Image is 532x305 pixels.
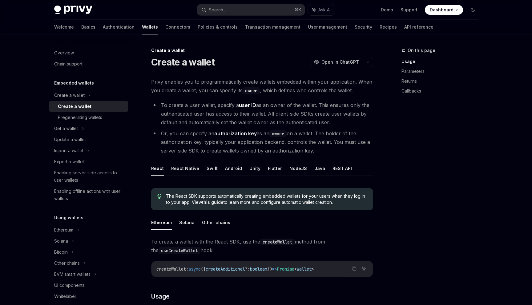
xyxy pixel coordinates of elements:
button: Open in ChatGPT [310,57,363,67]
code: owner [269,130,287,137]
a: Update a wallet [49,134,128,145]
a: UI components [49,280,128,291]
a: Parameters [401,66,483,76]
strong: authorization key [214,130,257,137]
span: async [188,266,201,272]
a: Security [355,20,372,34]
a: Authentication [103,20,135,34]
a: Enabling offline actions with user wallets [49,186,128,204]
div: Create a wallet [151,47,373,53]
div: Enabling offline actions with user wallets [54,188,124,202]
code: owner [243,87,260,94]
a: Chain support [49,58,128,69]
span: : [186,266,188,272]
code: createWallet [260,239,295,245]
span: createWallet [156,266,186,272]
div: Enabling server-side access to user wallets [54,169,124,184]
button: Unity [249,161,260,176]
button: Ethereum [151,215,172,230]
div: Update a wallet [54,136,86,143]
div: Chain support [54,60,83,68]
a: Connectors [165,20,190,34]
span: => [272,266,277,272]
button: Java [314,161,325,176]
a: Callbacks [401,86,483,96]
a: Overview [49,47,128,58]
span: }) [267,266,272,272]
button: NodeJS [289,161,307,176]
a: Policies & controls [198,20,238,34]
a: Welcome [54,20,74,34]
h1: Create a wallet [151,57,215,68]
span: Wallet [297,266,312,272]
div: Ethereum [54,226,73,234]
div: Other chains [54,259,80,267]
button: Copy the contents from the code block [350,265,358,273]
div: Bitcoin [54,248,68,256]
a: Enabling server-side access to user wallets [49,167,128,186]
a: Transaction management [245,20,300,34]
div: Create a wallet [54,92,85,99]
h5: Embedded wallets [54,79,94,87]
button: Flutter [268,161,282,176]
button: Search...⌘K [197,4,305,15]
a: this guide [202,200,224,205]
span: Privy enables you to programmatically create wallets embedded within your application. When you c... [151,77,373,95]
span: createAdditional [206,266,245,272]
span: Ask AI [318,7,331,13]
a: API reference [404,20,433,34]
button: Android [225,161,242,176]
li: To create a user wallet, specify a as an owner of the wallet. This ensures only the authenticated... [151,101,373,127]
span: < [294,266,297,272]
button: Swift [207,161,218,176]
span: Dashboard [430,7,453,13]
a: Basics [81,20,95,34]
a: Create a wallet [49,101,128,112]
a: Returns [401,76,483,86]
a: Recipes [380,20,397,34]
span: ?: [245,266,250,272]
button: React Native [171,161,199,176]
svg: Tip [157,194,162,199]
div: Search... [209,6,226,14]
a: Pregenerating wallets [49,112,128,123]
button: React [151,161,164,176]
span: Usage [151,292,170,301]
button: REST API [332,161,352,176]
a: User management [308,20,347,34]
div: Create a wallet [58,103,91,110]
button: Solana [179,215,195,230]
span: boolean [250,266,267,272]
div: Overview [54,49,74,57]
div: EVM smart wallets [54,271,91,278]
a: Whitelabel [49,291,128,302]
button: Toggle dark mode [468,5,478,15]
button: Ask AI [360,265,368,273]
div: Import a wallet [54,147,83,154]
a: Support [401,7,417,13]
span: Promise [277,266,294,272]
li: Or, you can specify an as an on a wallet. The holder of the authorization key, typically your app... [151,129,373,155]
span: ⌘ K [295,7,301,12]
div: Whitelabel [54,293,76,300]
a: Export a wallet [49,156,128,167]
span: > [312,266,314,272]
div: Get a wallet [54,125,78,132]
strong: user ID [239,102,256,108]
span: Open in ChatGPT [321,59,359,65]
a: Wallets [142,20,158,34]
code: useCreateWallet [159,247,200,254]
button: Other chains [202,215,230,230]
span: The React SDK supports automatically creating embedded wallets for your users when they log in to... [166,193,367,205]
button: Ask AI [308,4,335,15]
img: dark logo [54,6,92,14]
a: Usage [401,57,483,66]
h5: Using wallets [54,214,83,221]
div: Solana [54,237,68,245]
a: Dashboard [425,5,463,15]
a: Demo [381,7,393,13]
span: To create a wallet with the React SDK, use the method from the hook: [151,237,373,255]
span: ({ [201,266,206,272]
div: UI components [54,282,85,289]
span: On this page [408,47,435,54]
